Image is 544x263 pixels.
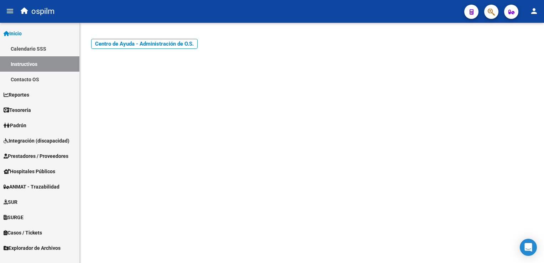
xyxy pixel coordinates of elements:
span: Padrón [4,122,26,129]
mat-icon: menu [6,7,14,15]
span: Explorador de Archivos [4,244,61,252]
span: Integración (discapacidad) [4,137,69,145]
span: Casos / Tickets [4,229,42,237]
span: SUR [4,198,17,206]
span: Hospitales Públicos [4,167,55,175]
a: Centro de Ayuda - Administración de O.S. [91,39,198,49]
span: Tesorería [4,106,31,114]
span: Inicio [4,30,22,37]
div: Open Intercom Messenger [520,239,537,256]
span: Reportes [4,91,29,99]
span: SURGE [4,213,23,221]
span: ANMAT - Trazabilidad [4,183,59,191]
span: Prestadores / Proveedores [4,152,68,160]
mat-icon: person [530,7,538,15]
span: ospilm [31,4,54,19]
